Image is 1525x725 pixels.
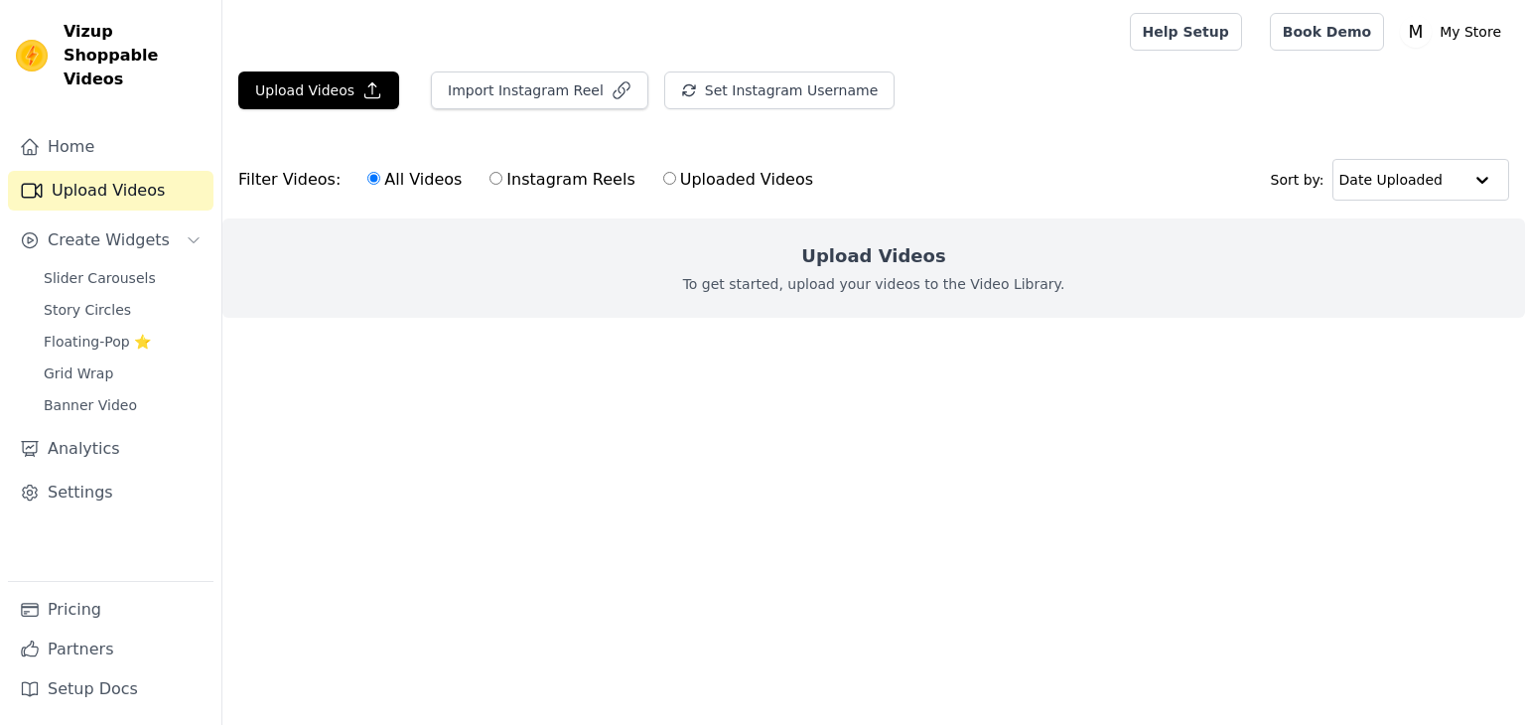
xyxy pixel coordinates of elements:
[8,220,213,260] button: Create Widgets
[801,242,945,270] h2: Upload Videos
[32,296,213,324] a: Story Circles
[44,332,151,352] span: Floating-Pop ⭐
[8,590,213,630] a: Pricing
[366,167,463,193] label: All Videos
[683,274,1065,294] p: To get started, upload your videos to the Video Library.
[1130,13,1242,51] a: Help Setup
[32,391,213,419] a: Banner Video
[32,264,213,292] a: Slider Carousels
[663,172,676,185] input: Uploaded Videos
[1432,14,1509,50] p: My Store
[44,268,156,288] span: Slider Carousels
[489,172,502,185] input: Instagram Reels
[662,167,814,193] label: Uploaded Videos
[48,228,170,252] span: Create Widgets
[8,171,213,211] a: Upload Videos
[8,127,213,167] a: Home
[64,20,206,91] span: Vizup Shoppable Videos
[1409,22,1424,42] text: M
[44,363,113,383] span: Grid Wrap
[8,630,213,669] a: Partners
[1271,159,1510,201] div: Sort by:
[238,72,399,109] button: Upload Videos
[32,328,213,356] a: Floating-Pop ⭐
[664,72,895,109] button: Set Instagram Username
[16,40,48,72] img: Vizup
[238,157,824,203] div: Filter Videos:
[44,395,137,415] span: Banner Video
[8,669,213,709] a: Setup Docs
[1400,14,1509,50] button: M My Store
[44,300,131,320] span: Story Circles
[488,167,635,193] label: Instagram Reels
[8,429,213,469] a: Analytics
[1270,13,1384,51] a: Book Demo
[431,72,648,109] button: Import Instagram Reel
[8,473,213,512] a: Settings
[32,360,213,387] a: Grid Wrap
[367,172,380,185] input: All Videos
